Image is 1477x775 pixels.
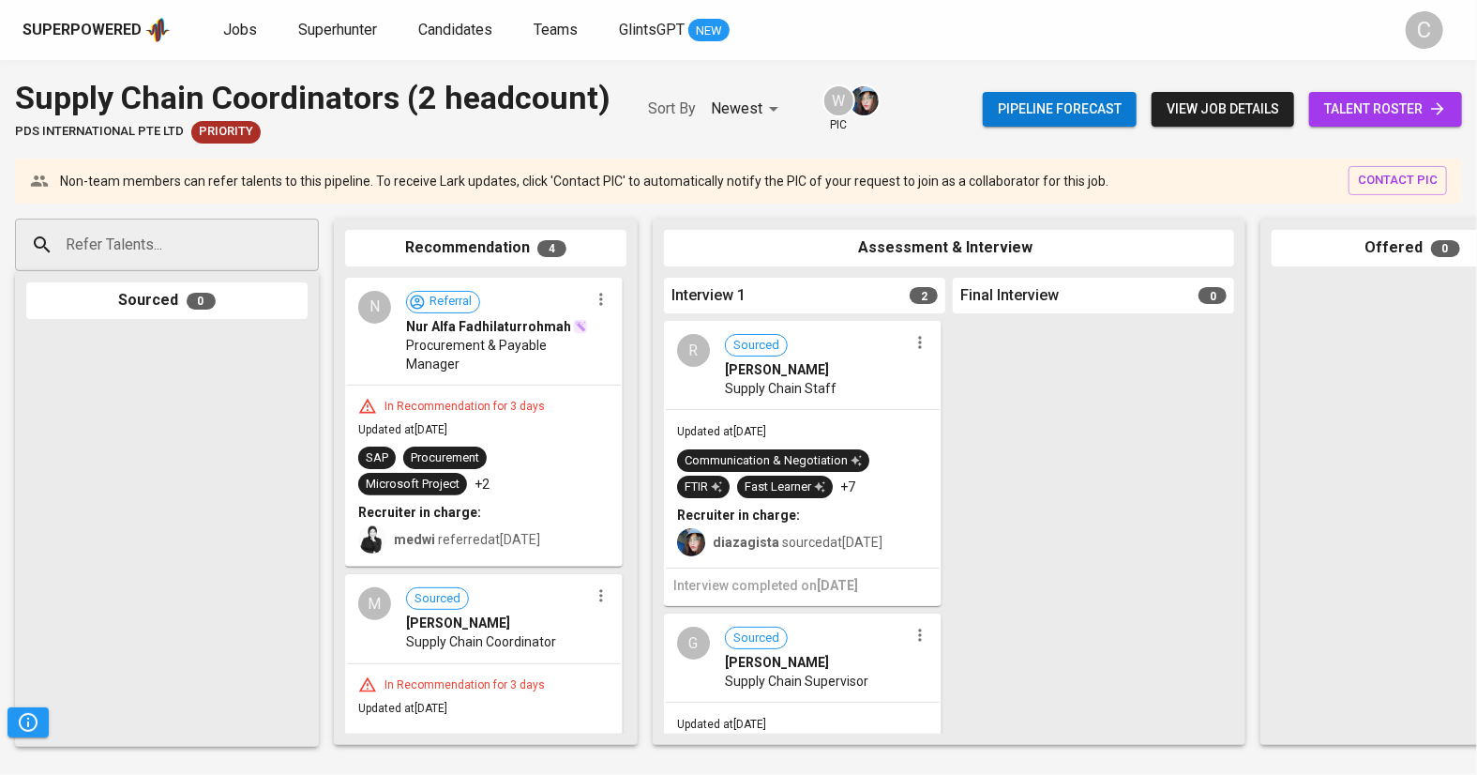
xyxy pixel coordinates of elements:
[1324,98,1447,121] span: talent roster
[726,337,787,355] span: Sourced
[145,16,171,44] img: app logo
[406,336,589,373] span: Procurement & Payable Manager
[377,399,552,415] div: In Recommendation for 3 days
[619,19,730,42] a: GlintsGPT NEW
[664,230,1234,266] div: Assessment & Interview
[60,172,1108,190] p: Non-team members can refer talents to this pipeline. To receive Lark updates, click 'Contact PIC'...
[648,98,696,120] p: Sort By
[223,19,261,42] a: Jobs
[822,84,855,117] div: W
[725,653,829,672] span: [PERSON_NAME]
[358,291,391,324] div: N
[358,423,447,436] span: Updated at [DATE]
[394,532,540,547] span: referred at [DATE]
[840,478,855,496] p: +7
[358,525,386,554] img: medwi@glints.com
[191,123,261,141] span: Priority
[688,22,730,40] span: NEW
[960,285,1059,307] span: Final Interview
[1198,287,1227,304] span: 0
[26,282,308,319] div: Sourced
[537,240,566,257] span: 4
[1358,170,1438,191] span: contact pic
[309,243,312,247] button: Open
[745,479,825,496] div: Fast Learner
[407,590,468,608] span: Sourced
[187,293,216,310] span: 0
[817,578,858,593] span: [DATE]
[191,121,261,144] div: New Job received from Demand Team
[1152,92,1294,127] button: view job details
[1309,92,1462,127] a: talent roster
[223,21,257,38] span: Jobs
[394,532,435,547] b: medwi
[725,360,829,379] span: [PERSON_NAME]
[677,718,766,731] span: Updated at [DATE]
[15,123,184,141] span: PDS International Pte Ltd
[358,587,391,620] div: M
[725,379,836,398] span: Supply Chain Staff
[534,21,578,38] span: Teams
[406,317,571,336] span: Nur Alfa Fadhilaturrohmah
[713,535,882,550] span: sourced at [DATE]
[15,75,610,121] div: Supply Chain Coordinators (2 headcount)
[998,98,1122,121] span: Pipeline forecast
[422,293,479,311] span: Referral
[677,508,800,523] b: Recruiter in charge:
[725,672,868,691] span: Supply Chain Supervisor
[23,20,142,41] div: Superpowered
[8,707,49,737] button: Pipeline Triggers
[358,505,481,520] b: Recruiter in charge:
[711,98,762,120] p: Newest
[850,86,879,115] img: diazagista@glints.com
[910,287,938,304] span: 2
[418,21,492,38] span: Candidates
[406,614,510,632] span: [PERSON_NAME]
[358,702,447,715] span: Updated at [DATE]
[677,627,710,660] div: G
[677,528,705,556] img: diazagista@glints.com
[685,452,862,470] div: Communication & Negotiation
[406,632,556,651] span: Supply Chain Coordinator
[1406,11,1443,49] div: C
[418,19,496,42] a: Candidates
[1349,166,1447,195] button: contact pic
[685,479,722,496] div: FTIR
[713,535,779,550] b: diazagista
[677,334,710,367] div: R
[298,21,377,38] span: Superhunter
[377,677,552,693] div: In Recommendation for 3 days
[677,425,766,438] span: Updated at [DATE]
[983,92,1137,127] button: Pipeline forecast
[366,449,388,467] div: SAP
[671,285,746,307] span: Interview 1
[619,21,685,38] span: GlintsGPT
[475,475,490,494] p: +2
[822,84,855,133] div: pic
[298,19,381,42] a: Superhunter
[366,476,460,494] div: Microsoft Project
[573,319,588,334] img: magic_wand.svg
[1431,240,1460,257] span: 0
[1167,98,1279,121] span: view job details
[534,19,581,42] a: Teams
[411,449,479,467] div: Procurement
[711,92,785,127] div: Newest
[345,230,626,266] div: Recommendation
[726,630,787,647] span: Sourced
[673,576,932,597] h6: Interview completed on
[23,16,171,44] a: Superpoweredapp logo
